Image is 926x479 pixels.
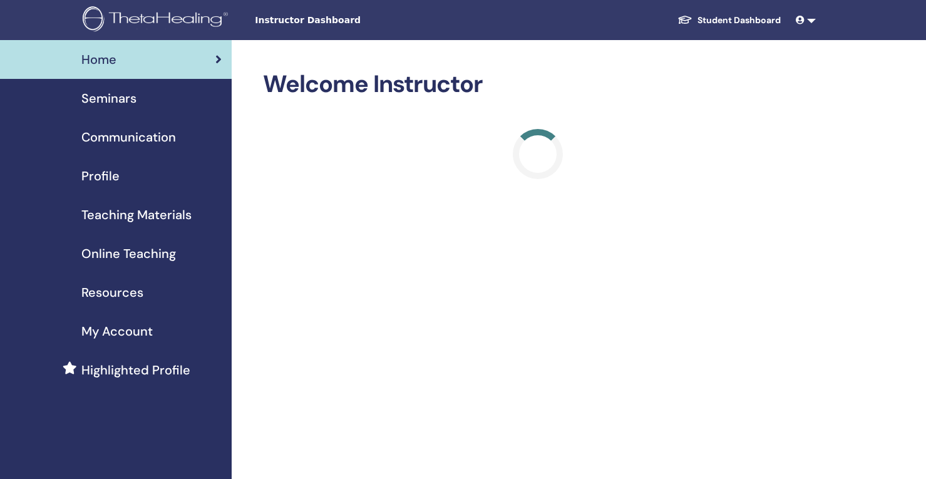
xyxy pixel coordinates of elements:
[81,167,120,185] span: Profile
[81,322,153,341] span: My Account
[263,70,813,99] h2: Welcome Instructor
[81,89,136,108] span: Seminars
[667,9,791,32] a: Student Dashboard
[81,244,176,263] span: Online Teaching
[255,14,443,27] span: Instructor Dashboard
[81,128,176,147] span: Communication
[81,205,192,224] span: Teaching Materials
[677,14,692,25] img: graduation-cap-white.svg
[83,6,232,34] img: logo.png
[81,283,143,302] span: Resources
[81,50,116,69] span: Home
[81,361,190,379] span: Highlighted Profile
